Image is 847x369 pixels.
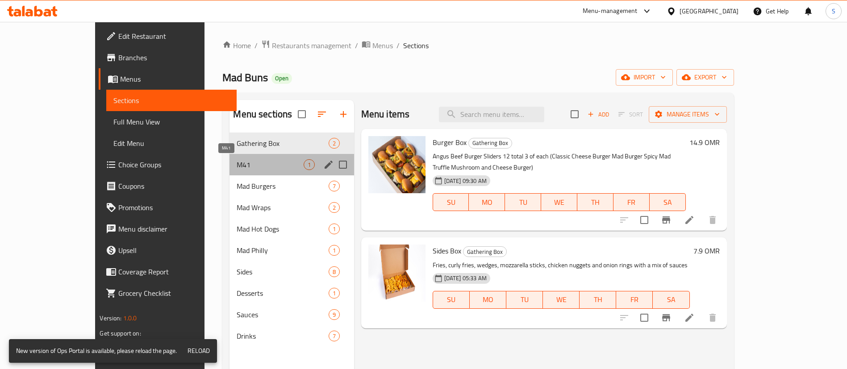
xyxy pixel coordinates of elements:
button: MO [470,291,506,309]
div: Mad Hot Dogs [237,224,328,234]
div: items [329,245,340,256]
button: Branch-specific-item [655,307,677,328]
span: Mad Burgers [237,181,328,191]
span: MO [473,293,503,306]
span: Sections [113,95,229,106]
span: Select to update [635,308,654,327]
span: Grocery Checklist [118,288,229,299]
span: Upsell [118,245,229,256]
span: 2 [329,203,339,212]
button: WE [543,291,580,309]
span: 1 [329,225,339,233]
button: FR [613,193,650,211]
li: / [255,40,258,51]
button: Manage items [649,106,727,123]
div: Mad Philly1 [229,240,354,261]
input: search [439,107,544,122]
span: Edit Menu [113,138,229,149]
span: [DATE] 05:33 AM [441,274,490,282]
span: Gathering Box [237,138,328,149]
button: SU [433,193,469,211]
span: Add [586,109,610,120]
span: SA [653,196,682,209]
span: Select to update [635,211,654,229]
div: Mad Hot Dogs1 [229,218,354,240]
li: / [396,40,400,51]
button: SA [650,193,686,211]
span: Choice Groups [118,159,229,170]
h2: Menu sections [233,108,292,121]
span: SA [656,293,686,306]
a: Menu disclaimer [99,218,237,240]
button: delete [702,209,723,231]
a: Grocery Checklist [99,282,237,304]
div: items [329,224,340,234]
span: Menus [120,74,229,84]
h6: 14.9 OMR [689,136,720,149]
span: Get support on: [100,328,141,339]
span: Drinks [237,331,328,341]
span: import [623,72,666,83]
div: Drinks7 [229,325,354,347]
div: items [329,309,340,320]
span: WE [547,293,576,306]
a: Edit menu item [684,215,695,225]
span: Mad Philly [237,245,328,256]
button: edit [322,158,335,171]
span: Coupons [118,181,229,191]
button: Branch-specific-item [655,209,677,231]
span: WE [545,196,574,209]
a: Menus [99,68,237,90]
span: 8 [329,268,339,276]
span: Menu disclaimer [118,224,229,234]
button: Add section [333,104,354,125]
span: Branches [118,52,229,63]
div: Sides8 [229,261,354,282]
div: Mad Burgers7 [229,175,354,197]
button: TH [577,193,613,211]
span: Restaurants management [272,40,351,51]
img: Sides Box [368,245,426,302]
span: Select all sections [292,105,311,124]
span: Sides Box [433,244,461,257]
a: Promotions [99,197,237,218]
span: Desserts [237,288,328,299]
a: Choice Groups [99,154,237,175]
button: WE [541,193,577,211]
span: Add item [584,108,613,121]
span: SU [437,196,466,209]
span: 7 [329,332,339,340]
div: items [329,288,340,299]
button: TU [506,291,543,309]
button: export [676,69,734,86]
div: Gathering Box2 [229,133,354,154]
span: Sauces [237,309,328,320]
a: Home [222,40,251,51]
div: items [329,266,340,277]
span: Menus [372,40,393,51]
span: TH [583,293,613,306]
a: Edit menu item [684,312,695,323]
span: M41 [237,159,303,170]
span: 1.0.0 [123,312,137,324]
span: Edit Restaurant [118,31,229,41]
a: Restaurants management [261,40,351,51]
div: items [329,138,340,149]
a: Edit Restaurant [99,25,237,47]
span: TU [510,293,539,306]
nav: breadcrumb [222,40,734,51]
span: Select section first [613,108,649,121]
a: Support.OpsPlatform [100,336,156,348]
div: Mad Wraps [237,202,328,213]
div: Sides [237,266,328,277]
span: Mad Buns [222,67,268,87]
a: Coverage Report [99,261,237,282]
button: import [616,69,673,86]
span: Gathering Box [469,138,512,148]
p: Fries, curly fries, wedges, mozzarella sticks, chicken nuggets and onion rings with a mix of sauces [433,260,690,271]
span: Select section [565,105,584,124]
span: TU [509,196,538,209]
